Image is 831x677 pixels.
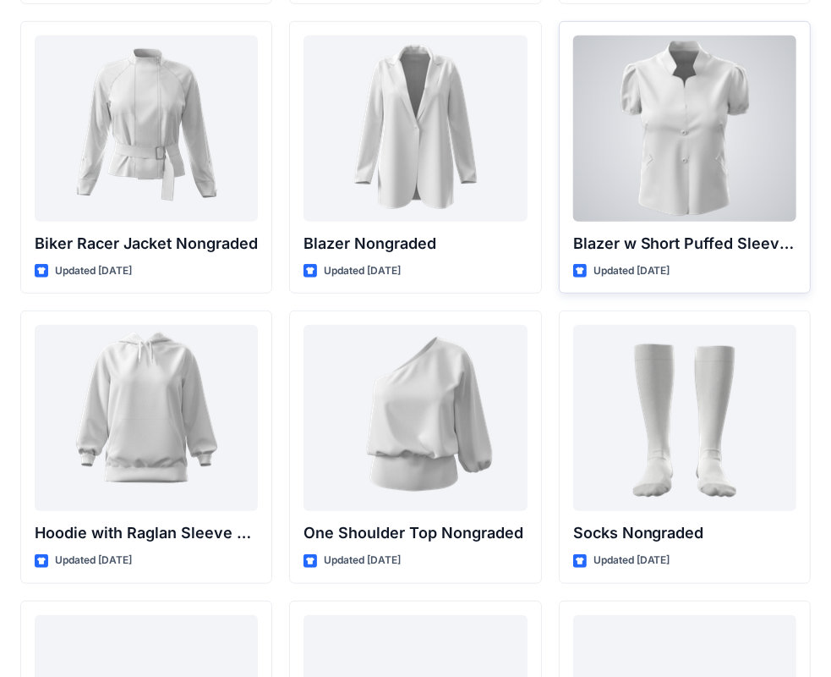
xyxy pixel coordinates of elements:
[573,36,796,222] a: Blazer w Short Puffed Sleeves Nongraded
[573,232,796,256] p: Blazer w Short Puffed Sleeves Nongraded
[303,521,527,545] p: One Shoulder Top Nongraded
[35,36,258,222] a: Biker Racer Jacket Nongraded
[35,232,258,256] p: Biker Racer Jacket Nongraded
[303,232,527,256] p: Blazer Nongraded
[303,325,527,511] a: One Shoulder Top Nongraded
[593,552,670,570] p: Updated [DATE]
[55,552,132,570] p: Updated [DATE]
[324,552,401,570] p: Updated [DATE]
[573,325,796,511] a: Socks Nongraded
[593,262,670,280] p: Updated [DATE]
[573,521,796,545] p: Socks Nongraded
[35,325,258,511] a: Hoodie with Raglan Sleeve Nongraded
[55,262,132,280] p: Updated [DATE]
[35,521,258,545] p: Hoodie with Raglan Sleeve Nongraded
[324,262,401,280] p: Updated [DATE]
[303,36,527,222] a: Blazer Nongraded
